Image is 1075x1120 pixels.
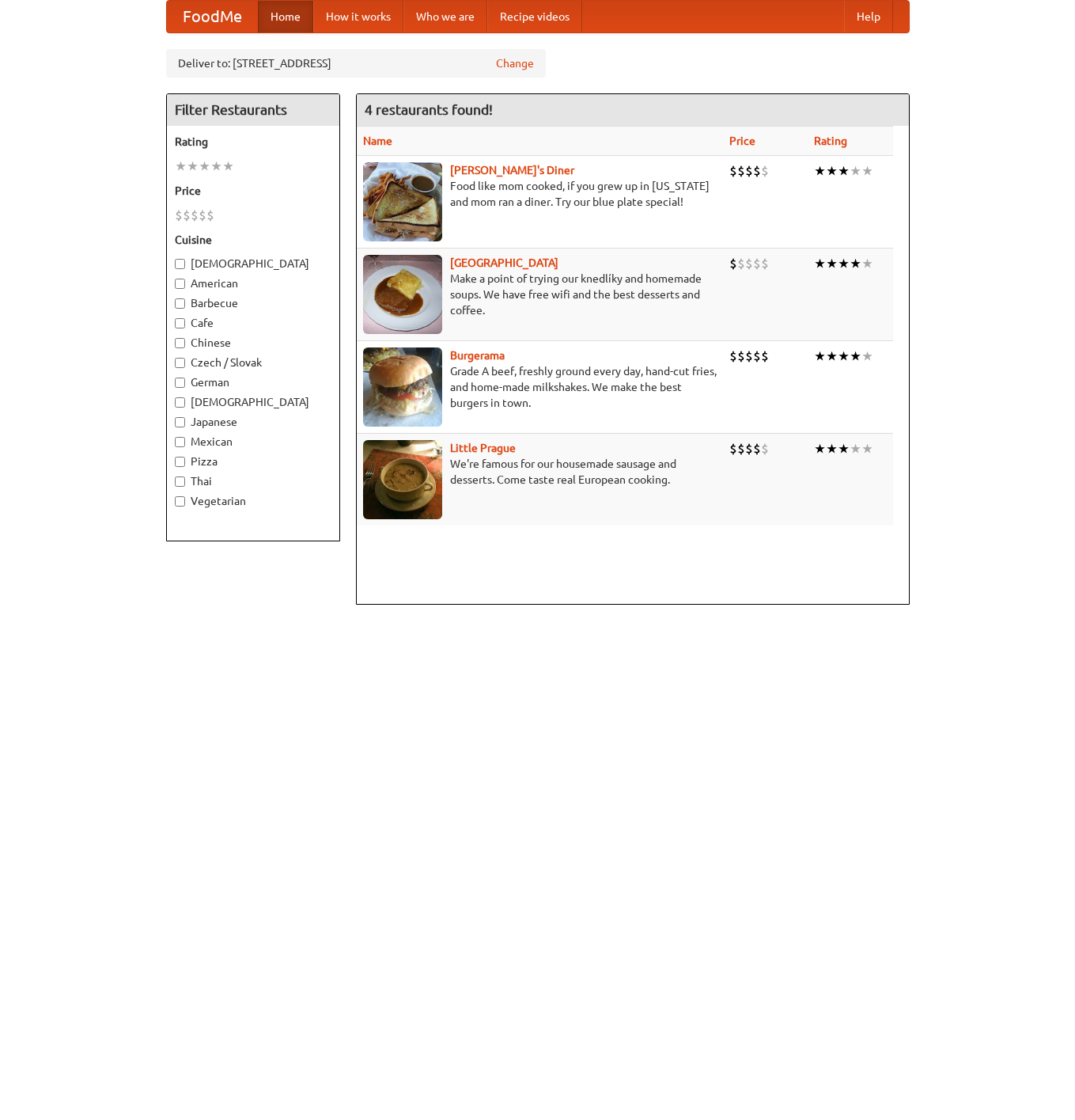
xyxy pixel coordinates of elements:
[363,363,717,411] p: Grade A beef, freshly ground every day, hand-cut fries, and home-made milkshakes. We make the bes...
[191,207,199,224] li: $
[363,178,717,210] p: Food like mom cooked, if you grew up in [US_STATE] and mom ran a diner. Try our blue plate special!
[258,1,313,32] a: Home
[175,496,185,507] input: Vegetarian
[175,318,185,328] input: Cafe
[850,255,861,272] li: ★
[838,255,850,272] li: ★
[850,347,861,365] li: ★
[175,232,331,248] h5: Cuisine
[175,134,331,150] h5: Rating
[737,347,745,365] li: $
[753,347,761,365] li: $
[761,255,769,272] li: $
[363,255,442,334] img: czechpoint.jpg
[222,158,234,175] li: ★
[861,162,873,180] li: ★
[729,162,737,180] li: $
[844,1,893,32] a: Help
[761,347,769,365] li: $
[753,162,761,180] li: $
[850,440,861,457] li: ★
[737,255,745,272] li: $
[487,1,582,32] a: Recipe videos
[496,55,534,71] a: Change
[175,207,183,224] li: $
[403,1,487,32] a: Who we are
[175,295,331,311] label: Barbecue
[175,374,331,390] label: German
[363,271,717,318] p: Make a point of trying our knedlíky and homemade soups. We have free wifi and the best desserts a...
[175,397,185,408] input: [DEMOGRAPHIC_DATA]
[753,255,761,272] li: $
[175,259,185,269] input: [DEMOGRAPHIC_DATA]
[175,298,185,309] input: Barbecue
[167,94,339,126] h4: Filter Restaurants
[363,162,442,241] img: sallys.jpg
[450,164,574,177] a: [PERSON_NAME]'s Diner
[175,454,331,469] label: Pizza
[199,207,206,224] li: $
[753,440,761,457] li: $
[187,158,199,175] li: ★
[175,315,331,331] label: Cafe
[826,162,838,180] li: ★
[175,183,331,199] h5: Price
[861,440,873,457] li: ★
[850,162,861,180] li: ★
[363,440,442,519] img: littleprague.jpg
[729,135,755,147] a: Price
[175,355,331,370] label: Czech / Slovak
[761,162,769,180] li: $
[175,457,185,467] input: Pizza
[175,335,331,351] label: Chinese
[745,255,753,272] li: $
[167,1,258,32] a: FoodMe
[363,347,442,427] img: burgerama.jpg
[861,255,873,272] li: ★
[814,347,826,365] li: ★
[737,162,745,180] li: $
[363,456,717,488] p: We're famous for our housemade sausage and desserts. Come taste real European cooking.
[365,102,493,117] ng-pluralize: 4 restaurants found!
[210,158,222,175] li: ★
[175,256,331,271] label: [DEMOGRAPHIC_DATA]
[729,440,737,457] li: $
[861,347,873,365] li: ★
[175,414,331,430] label: Japanese
[826,440,838,457] li: ★
[175,493,331,509] label: Vegetarian
[729,347,737,365] li: $
[450,442,516,454] a: Little Prague
[175,476,185,487] input: Thai
[199,158,210,175] li: ★
[761,440,769,457] li: $
[175,338,185,348] input: Chinese
[838,347,850,365] li: ★
[175,358,185,368] input: Czech / Slovak
[363,135,392,147] a: Name
[175,473,331,489] label: Thai
[175,279,185,289] input: American
[175,437,185,447] input: Mexican
[175,434,331,450] label: Mexican
[175,378,185,388] input: German
[826,255,838,272] li: ★
[814,255,826,272] li: ★
[745,440,753,457] li: $
[737,440,745,457] li: $
[175,158,187,175] li: ★
[450,256,558,269] a: [GEOGRAPHIC_DATA]
[175,394,331,410] label: [DEMOGRAPHIC_DATA]
[814,135,847,147] a: Rating
[450,349,505,362] a: Burgerama
[814,162,826,180] li: ★
[183,207,191,224] li: $
[745,162,753,180] li: $
[745,347,753,365] li: $
[826,347,838,365] li: ★
[814,440,826,457] li: ★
